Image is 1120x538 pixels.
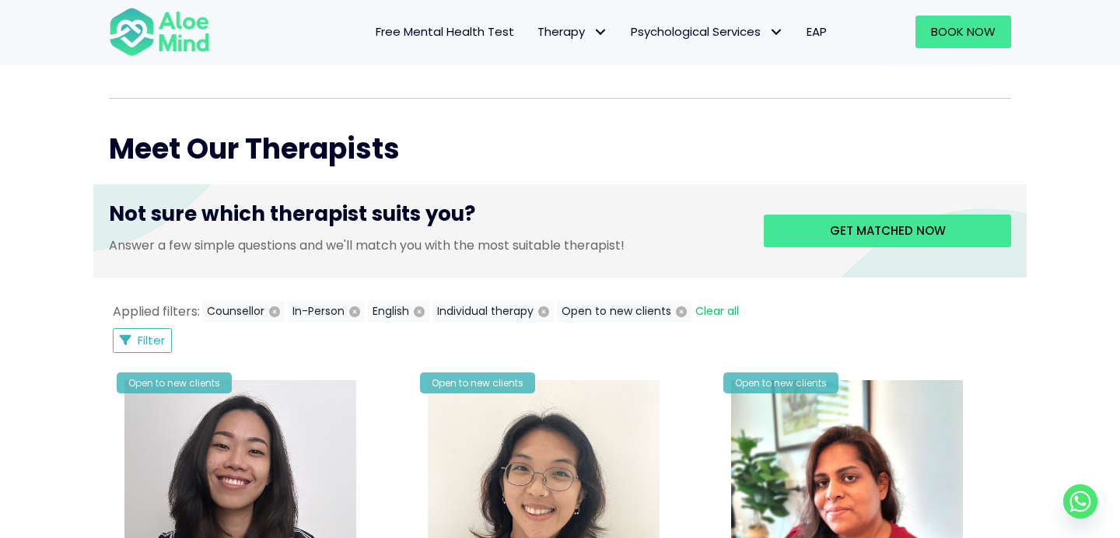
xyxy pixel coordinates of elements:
[364,16,526,48] a: Free Mental Health Test
[113,328,172,353] button: Filter Listings
[202,301,285,323] button: Counsellor
[109,129,400,169] span: Meet Our Therapists
[695,301,740,323] button: Clear all
[765,21,787,44] span: Psychological Services: submenu
[557,301,691,323] button: Open to new clients
[764,215,1011,247] a: Get matched now
[230,16,838,48] nav: Menu
[589,21,611,44] span: Therapy: submenu
[619,16,795,48] a: Psychological ServicesPsychological Services: submenu
[109,200,740,236] h3: Not sure which therapist suits you?
[723,372,838,393] div: Open to new clients
[795,16,838,48] a: EAP
[631,23,783,40] span: Psychological Services
[931,23,996,40] span: Book Now
[288,301,365,323] button: In-Person
[376,23,514,40] span: Free Mental Health Test
[526,16,619,48] a: TherapyTherapy: submenu
[368,301,429,323] button: English
[915,16,1011,48] a: Book Now
[113,302,200,320] span: Applied filters:
[138,332,165,348] span: Filter
[807,23,827,40] span: EAP
[117,372,232,393] div: Open to new clients
[109,6,210,58] img: Aloe mind Logo
[109,236,740,254] p: Answer a few simple questions and we'll match you with the most suitable therapist!
[830,222,946,239] span: Get matched now
[537,23,607,40] span: Therapy
[420,372,535,393] div: Open to new clients
[1063,484,1097,519] a: Whatsapp
[432,301,554,323] button: Individual therapy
